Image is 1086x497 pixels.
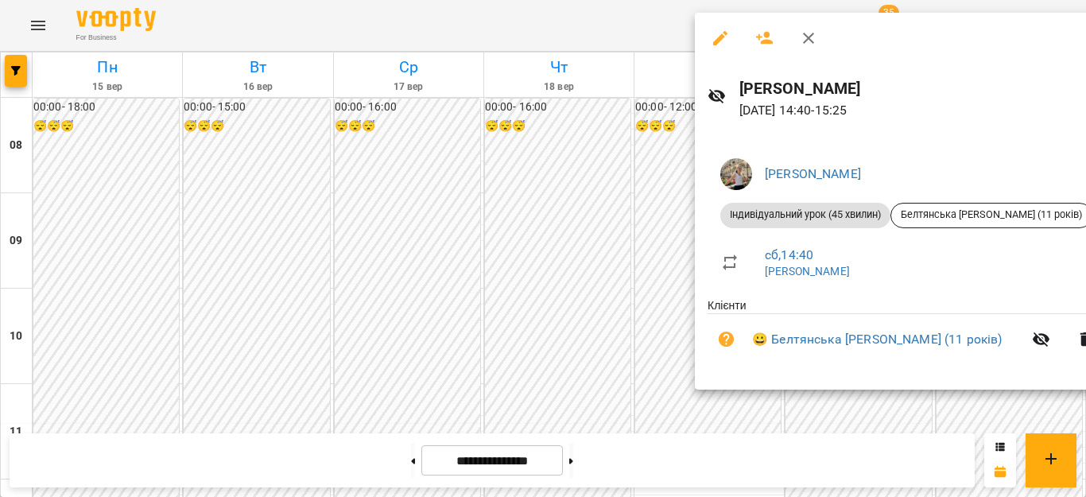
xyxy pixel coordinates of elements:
img: 3b46f58bed39ef2acf68cc3a2c968150.jpeg [720,158,752,190]
button: Візит ще не сплачено. Додати оплату? [708,320,746,359]
a: [PERSON_NAME] [765,265,850,278]
a: сб , 14:40 [765,247,813,262]
a: 😀 Белтянська [PERSON_NAME] (11 років) [752,330,1002,349]
span: Індивідуальний урок (45 хвилин) [720,208,890,222]
a: [PERSON_NAME] [765,166,861,181]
